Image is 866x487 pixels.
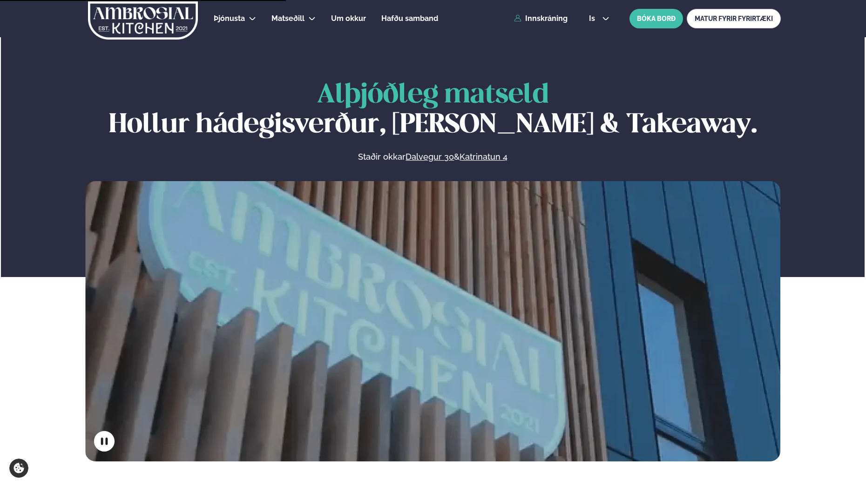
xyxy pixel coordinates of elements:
a: Um okkur [331,13,366,24]
a: Hafðu samband [381,13,438,24]
button: is [582,15,616,22]
h1: Hollur hádegisverður, [PERSON_NAME] & Takeaway. [85,81,780,140]
a: Innskráning [514,14,568,23]
span: Þjónusta [214,14,245,23]
span: is [589,15,598,22]
p: Staðir okkar & [257,151,609,162]
img: logo [88,1,199,40]
a: Matseðill [271,13,304,24]
a: Katrinatun 4 [460,151,507,162]
button: BÓKA BORÐ [629,9,683,28]
a: MATUR FYRIR FYRIRTÆKI [687,9,781,28]
a: Þjónusta [214,13,245,24]
span: Um okkur [331,14,366,23]
span: Alþjóðleg matseld [317,82,549,108]
span: Hafðu samband [381,14,438,23]
span: Matseðill [271,14,304,23]
a: Cookie settings [9,459,28,478]
a: Dalvegur 30 [406,151,454,162]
